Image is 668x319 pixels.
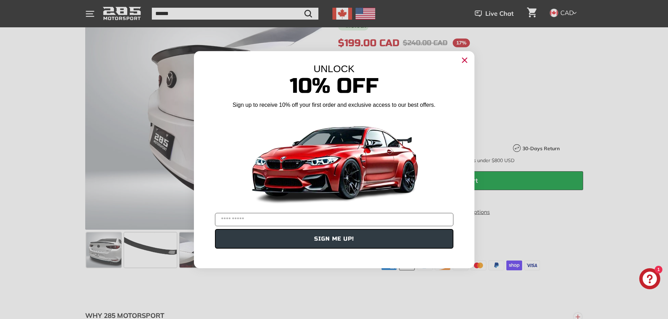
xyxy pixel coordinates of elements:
button: SIGN ME UP! [215,229,453,249]
span: UNLOCK [313,63,355,74]
span: Sign up to receive 10% off your first order and exclusive access to our best offers. [232,102,435,108]
button: Close dialog [459,55,470,66]
inbox-online-store-chat: Shopify online store chat [637,268,662,291]
input: YOUR EMAIL [215,213,453,226]
img: Banner showing BMW 4 Series Body kit [247,112,422,210]
span: 10% Off [290,73,379,99]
